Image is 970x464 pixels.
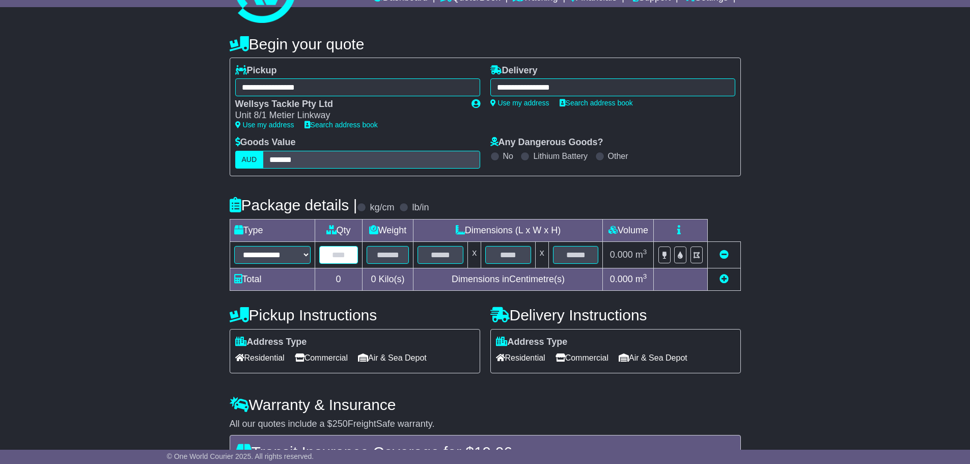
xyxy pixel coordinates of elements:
[560,99,633,107] a: Search address book
[332,419,348,429] span: 250
[230,268,315,290] td: Total
[230,197,357,213] h4: Package details |
[304,121,378,129] a: Search address book
[490,307,741,323] h4: Delivery Instructions
[643,248,647,256] sup: 3
[413,268,603,290] td: Dimensions in Centimetre(s)
[235,337,307,348] label: Address Type
[608,151,628,161] label: Other
[371,274,376,284] span: 0
[490,65,538,76] label: Delivery
[230,219,315,241] td: Type
[468,241,481,268] td: x
[295,350,348,366] span: Commercial
[556,350,608,366] span: Commercial
[496,350,545,366] span: Residential
[635,274,647,284] span: m
[230,419,741,430] div: All our quotes include a $ FreightSafe warranty.
[230,307,480,323] h4: Pickup Instructions
[496,337,568,348] label: Address Type
[235,137,296,148] label: Goods Value
[236,444,734,460] h4: Transit Insurance Coverage for $
[235,121,294,129] a: Use my address
[167,452,314,460] span: © One World Courier 2025. All rights reserved.
[362,268,413,290] td: Kilo(s)
[412,202,429,213] label: lb/in
[719,274,729,284] a: Add new item
[619,350,687,366] span: Air & Sea Depot
[643,272,647,280] sup: 3
[235,99,461,110] div: Wellsys Tackle Pty Ltd
[490,99,549,107] a: Use my address
[362,219,413,241] td: Weight
[503,151,513,161] label: No
[610,274,633,284] span: 0.000
[230,396,741,413] h4: Warranty & Insurance
[635,250,647,260] span: m
[315,268,362,290] td: 0
[413,219,603,241] td: Dimensions (L x W x H)
[535,241,548,268] td: x
[603,219,654,241] td: Volume
[358,350,427,366] span: Air & Sea Depot
[230,36,741,52] h4: Begin your quote
[235,65,277,76] label: Pickup
[533,151,588,161] label: Lithium Battery
[474,444,512,460] span: 19.06
[235,151,264,169] label: AUD
[315,219,362,241] td: Qty
[235,350,285,366] span: Residential
[235,110,461,121] div: Unit 8/1 Metier Linkway
[610,250,633,260] span: 0.000
[370,202,394,213] label: kg/cm
[490,137,603,148] label: Any Dangerous Goods?
[719,250,729,260] a: Remove this item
